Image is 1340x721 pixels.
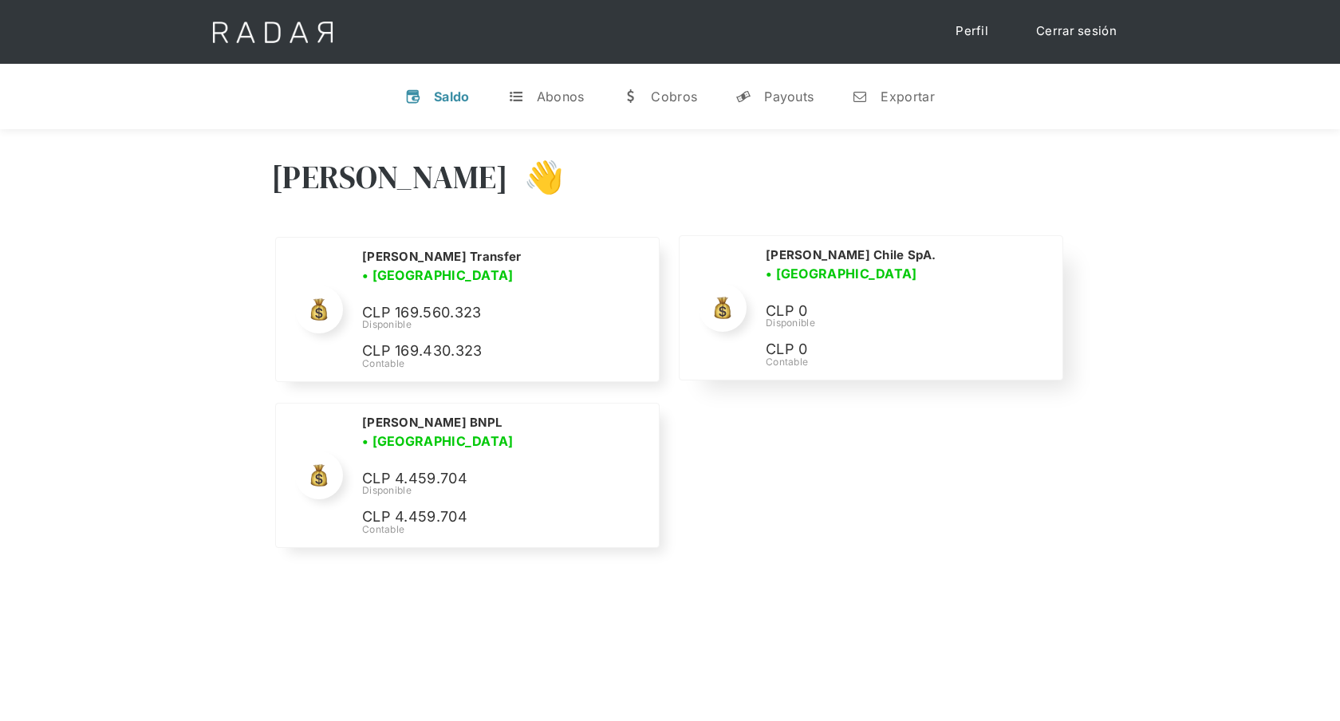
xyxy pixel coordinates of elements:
[362,317,640,332] div: Disponible
[766,300,1005,323] p: CLP 0
[1020,16,1133,47] a: Cerrar sesión
[735,89,751,104] div: y
[508,89,524,104] div: t
[362,357,640,371] div: Contable
[362,431,514,451] h3: • [GEOGRAPHIC_DATA]
[362,506,601,529] p: CLP 4.459.704
[362,483,640,498] div: Disponible
[622,89,638,104] div: w
[434,89,470,104] div: Saldo
[362,415,502,431] h2: [PERSON_NAME] BNPL
[362,249,522,265] h2: [PERSON_NAME] Transfer
[362,340,601,363] p: CLP 169.430.323
[766,338,1005,361] p: CLP 0
[362,266,514,285] h3: • [GEOGRAPHIC_DATA]
[764,89,814,104] div: Payouts
[651,89,697,104] div: Cobros
[362,467,601,491] p: CLP 4.459.704
[271,157,508,197] h3: [PERSON_NAME]
[766,247,936,263] h2: [PERSON_NAME] Chile SpA.
[362,301,601,325] p: CLP 169.560.323
[766,264,917,283] h3: • [GEOGRAPHIC_DATA]
[881,89,934,104] div: Exportar
[537,89,585,104] div: Abonos
[362,522,640,537] div: Contable
[940,16,1004,47] a: Perfil
[852,89,868,104] div: n
[766,316,1043,330] div: Disponible
[405,89,421,104] div: v
[766,355,1043,369] div: Contable
[508,157,564,197] h3: 👋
